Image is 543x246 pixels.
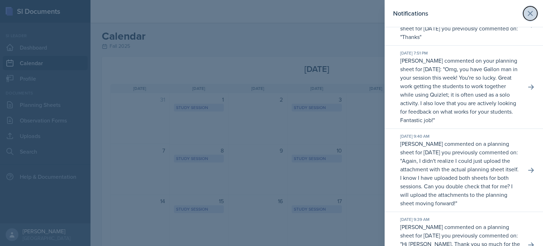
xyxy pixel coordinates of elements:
div: [DATE] 9:39 AM [400,216,520,223]
p: Thanks [402,33,420,41]
div: [DATE] 7:51 PM [400,50,520,56]
div: [DATE] 9:40 AM [400,133,520,139]
p: [PERSON_NAME] commented on a planning sheet for [DATE] you previously commented on: " " [400,16,520,41]
h2: Notifications [393,8,428,18]
p: [PERSON_NAME] commented on a planning sheet for [DATE] you previously commented on: " " [400,139,520,207]
p: Omg, you have Gallon man in your session this week! You're so lucky. Great work getting the stude... [400,65,518,124]
p: [PERSON_NAME] commented on your planning sheet for [DATE]: " " [400,56,520,124]
p: Again, I didn't realize I could just upload the attachment with the actual planning sheet itself.... [400,157,519,207]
